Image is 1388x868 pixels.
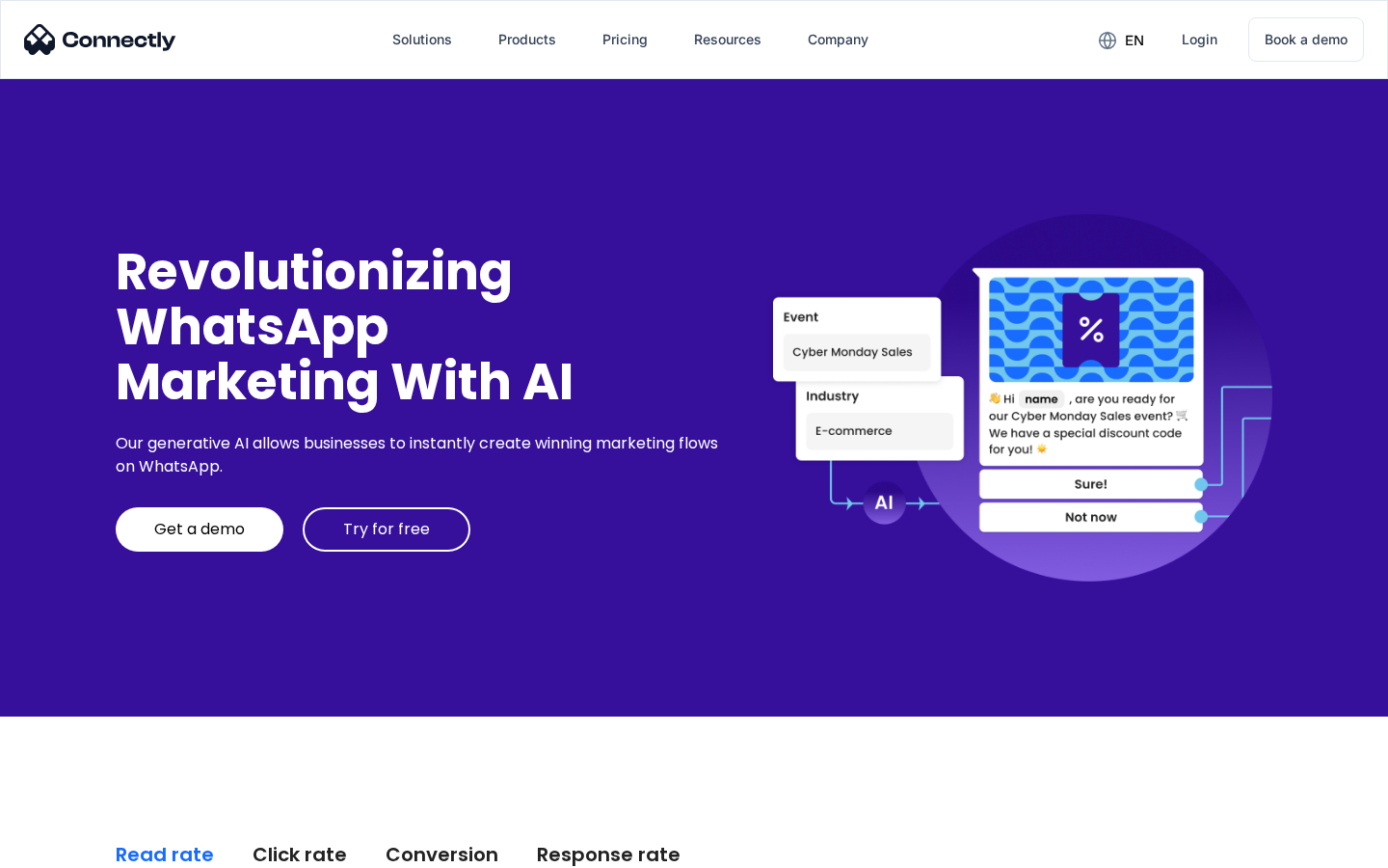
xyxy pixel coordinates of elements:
div: en [1125,27,1144,54]
div: Login [1182,26,1217,53]
a: Book a demo [1248,17,1364,62]
a: Pricing [587,16,663,63]
div: Solutions [392,26,452,53]
div: Conversion [386,841,498,868]
div: Products [498,26,556,53]
div: Read rate [116,841,214,868]
div: Resources [694,26,761,53]
a: Login [1166,16,1233,63]
div: Our generative AI allows businesses to instantly create winning marketing flows on WhatsApp. [116,432,725,478]
div: Response rate [537,841,681,868]
div: Click rate [253,841,347,868]
div: Company [808,26,868,53]
a: Try for free [303,507,470,552]
img: Connectly Logo [24,24,176,55]
div: Pricing [602,26,648,53]
div: Revolutionizing WhatsApp Marketing With AI [116,244,725,410]
div: Get a demo [154,520,245,539]
a: Get a demo [116,507,283,552]
div: Try for free [343,520,430,539]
